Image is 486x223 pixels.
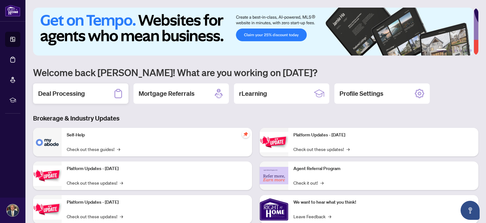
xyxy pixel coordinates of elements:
a: Check it out!→ [293,179,324,186]
a: Check out these guides!→ [67,146,120,153]
span: → [120,179,123,186]
img: Platform Updates - July 21, 2025 [33,199,62,219]
img: Self-Help [33,128,62,156]
span: → [328,213,331,220]
img: Slide 0 [33,8,474,56]
p: Platform Updates - [DATE] [67,165,247,172]
span: → [120,213,123,220]
a: Check out these updates!→ [67,213,123,220]
button: 4 [459,49,462,52]
h2: Deal Processing [38,89,85,98]
a: Check out these updates!→ [293,146,350,153]
img: Platform Updates - June 23, 2025 [260,132,288,152]
button: 1 [436,49,447,52]
img: Platform Updates - September 16, 2025 [33,166,62,186]
span: → [346,146,350,153]
img: Profile Icon [7,204,19,216]
h2: Profile Settings [339,89,383,98]
h3: Brokerage & Industry Updates [33,114,478,123]
span: → [320,179,324,186]
button: 3 [454,49,457,52]
img: logo [5,5,20,16]
h2: rLearning [239,89,267,98]
button: 2 [449,49,452,52]
img: Agent Referral Program [260,167,288,184]
p: Self-Help [67,132,247,139]
button: 5 [464,49,467,52]
p: We want to hear what you think! [293,199,474,206]
a: Check out these updates!→ [67,179,123,186]
a: Leave Feedback→ [293,213,331,220]
p: Platform Updates - [DATE] [293,132,474,139]
span: → [117,146,120,153]
button: Open asap [461,201,480,220]
span: pushpin [242,130,250,138]
h1: Welcome back [PERSON_NAME]! What are you working on [DATE]? [33,66,478,78]
p: Platform Updates - [DATE] [67,199,247,206]
p: Agent Referral Program [293,165,474,172]
h2: Mortgage Referrals [139,89,195,98]
button: 6 [469,49,472,52]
